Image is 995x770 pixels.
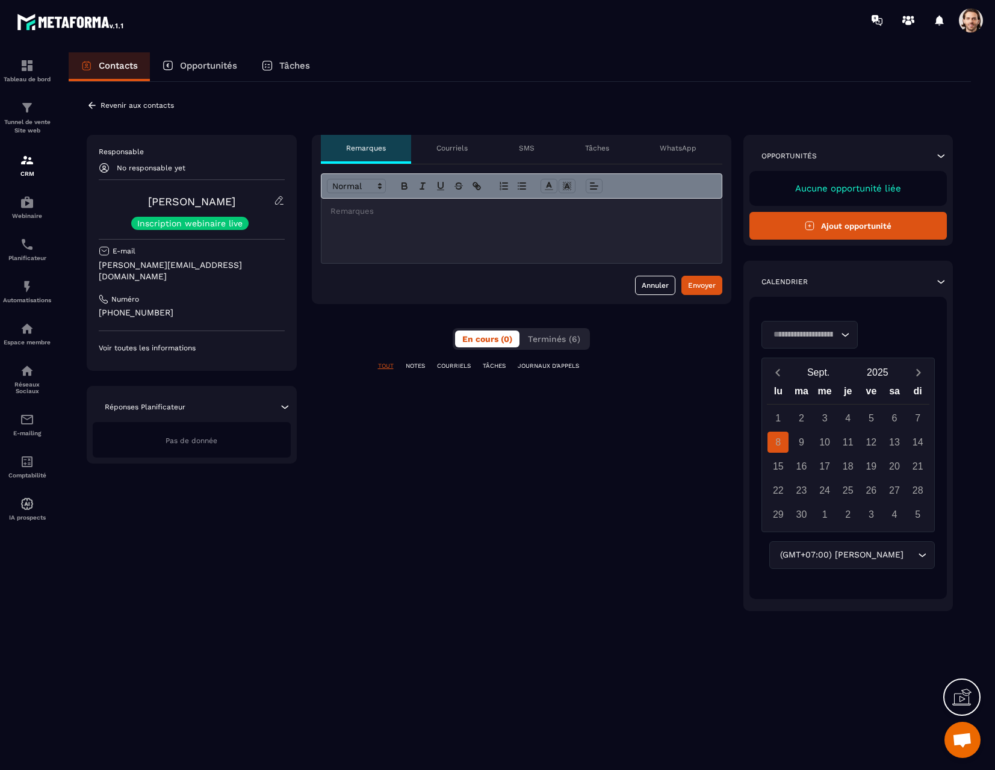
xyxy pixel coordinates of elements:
[17,11,125,33] img: logo
[837,456,858,477] div: 18
[814,456,835,477] div: 17
[791,432,812,453] div: 9
[860,383,883,404] div: ve
[20,321,34,336] img: automations
[117,164,185,172] p: No responsable yet
[3,118,51,135] p: Tunnel de vente Site web
[767,456,789,477] div: 15
[585,143,609,153] p: Tâches
[837,480,858,501] div: 25
[907,364,929,380] button: Next month
[99,147,285,157] p: Responsable
[814,480,835,501] div: 24
[99,307,285,318] p: [PHONE_NUMBER]
[761,151,817,161] p: Opportunités
[777,548,906,562] span: (GMT+07:00) [PERSON_NAME]
[681,276,722,295] button: Envoyer
[148,195,235,208] a: [PERSON_NAME]
[3,255,51,261] p: Planificateur
[688,279,716,291] div: Envoyer
[20,279,34,294] img: automations
[3,49,51,92] a: formationformationTableau de bord
[20,364,34,378] img: social-network
[814,432,835,453] div: 10
[528,334,580,344] span: Terminés (6)
[3,355,51,403] a: social-networksocial-networkRéseaux Sociaux
[767,383,930,525] div: Calendar wrapper
[813,383,837,404] div: me
[99,60,138,71] p: Contacts
[761,183,935,194] p: Aucune opportunité liée
[20,195,34,210] img: automations
[437,362,471,370] p: COURRIELS
[150,52,249,81] a: Opportunités
[3,430,51,436] p: E-mailing
[749,212,947,240] button: Ajout opportunité
[3,170,51,177] p: CRM
[767,504,789,525] div: 29
[906,383,929,404] div: di
[790,383,813,404] div: ma
[436,143,468,153] p: Courriels
[180,60,237,71] p: Opportunités
[767,364,789,380] button: Previous month
[789,362,848,383] button: Open months overlay
[3,270,51,312] a: automationsautomationsAutomatisations
[3,186,51,228] a: automationsautomationsWebinaire
[3,144,51,186] a: formationformationCRM
[20,237,34,252] img: scheduler
[861,432,882,453] div: 12
[907,456,928,477] div: 21
[99,259,285,282] p: [PERSON_NAME][EMAIL_ADDRESS][DOMAIN_NAME]
[791,480,812,501] div: 23
[884,480,905,501] div: 27
[944,722,981,758] div: Open chat
[769,328,838,341] input: Search for option
[483,362,506,370] p: TÂCHES
[3,446,51,488] a: accountantaccountantComptabilité
[635,276,675,295] button: Annuler
[20,455,34,469] img: accountant
[20,101,34,115] img: formation
[907,480,928,501] div: 28
[660,143,696,153] p: WhatsApp
[406,362,425,370] p: NOTES
[861,456,882,477] div: 19
[769,541,935,569] div: Search for option
[105,402,185,412] p: Réponses Planificateur
[884,432,905,453] div: 13
[20,497,34,511] img: automations
[767,383,790,404] div: lu
[519,143,535,153] p: SMS
[861,480,882,501] div: 26
[462,334,512,344] span: En cours (0)
[884,504,905,525] div: 4
[99,343,285,353] p: Voir toutes les informations
[814,504,835,525] div: 1
[3,312,51,355] a: automationsautomationsEspace membre
[767,432,789,453] div: 8
[3,514,51,521] p: IA prospects
[861,504,882,525] div: 3
[907,408,928,429] div: 7
[906,548,915,562] input: Search for option
[848,362,907,383] button: Open years overlay
[20,58,34,73] img: formation
[883,383,907,404] div: sa
[378,362,394,370] p: TOUT
[101,101,174,110] p: Revenir aux contacts
[166,436,217,445] span: Pas de donnée
[3,297,51,303] p: Automatisations
[3,228,51,270] a: schedulerschedulerPlanificateur
[518,362,579,370] p: JOURNAUX D'APPELS
[907,432,928,453] div: 14
[861,408,882,429] div: 5
[279,60,310,71] p: Tâches
[767,480,789,501] div: 22
[3,381,51,394] p: Réseaux Sociaux
[3,76,51,82] p: Tableau de bord
[111,294,139,304] p: Numéro
[791,504,812,525] div: 30
[767,408,789,429] div: 1
[884,408,905,429] div: 6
